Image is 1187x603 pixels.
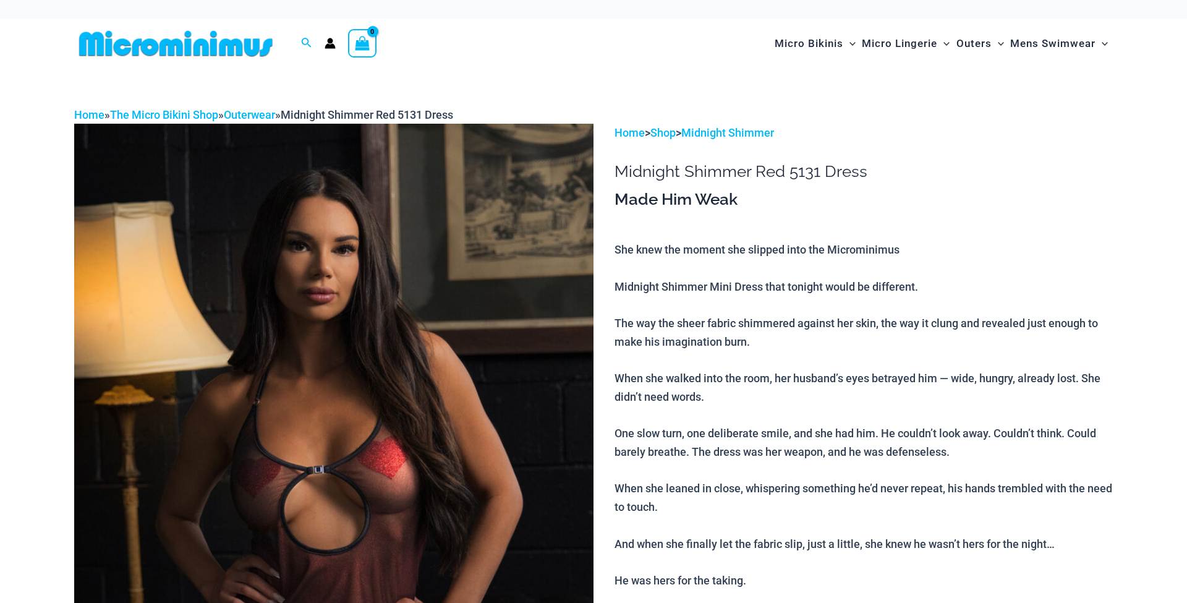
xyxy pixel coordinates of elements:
[1010,28,1096,59] span: Mens Swimwear
[859,25,953,62] a: Micro LingerieMenu ToggleMenu Toggle
[348,29,377,58] a: View Shopping Cart, empty
[615,162,1113,181] h1: Midnight Shimmer Red 5131 Dress
[1096,28,1108,59] span: Menu Toggle
[992,28,1004,59] span: Menu Toggle
[325,38,336,49] a: Account icon link
[110,108,218,121] a: The Micro Bikini Shop
[615,189,1113,210] h3: Made Him Weak
[772,25,859,62] a: Micro BikinisMenu ToggleMenu Toggle
[953,25,1007,62] a: OutersMenu ToggleMenu Toggle
[956,28,992,59] span: Outers
[775,28,843,59] span: Micro Bikinis
[681,126,774,139] a: Midnight Shimmer
[770,23,1113,64] nav: Site Navigation
[74,30,278,58] img: MM SHOP LOGO FLAT
[843,28,856,59] span: Menu Toggle
[281,108,453,121] span: Midnight Shimmer Red 5131 Dress
[74,108,453,121] span: » » »
[615,124,1113,142] p: > >
[301,36,312,51] a: Search icon link
[1007,25,1111,62] a: Mens SwimwearMenu ToggleMenu Toggle
[615,126,645,139] a: Home
[650,126,676,139] a: Shop
[862,28,937,59] span: Micro Lingerie
[224,108,275,121] a: Outerwear
[74,108,104,121] a: Home
[937,28,950,59] span: Menu Toggle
